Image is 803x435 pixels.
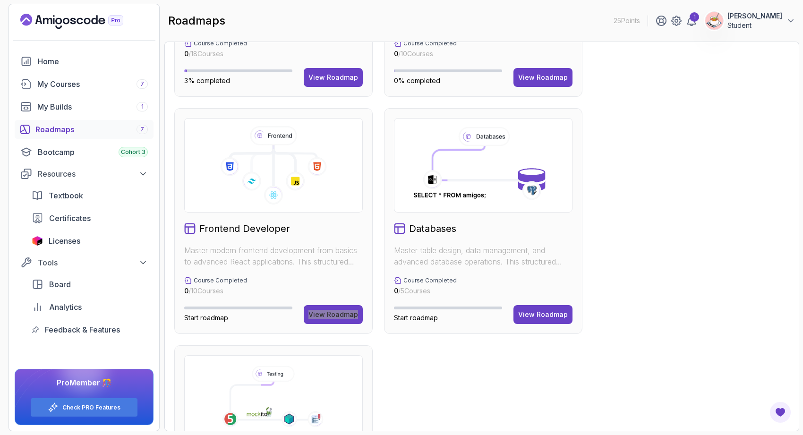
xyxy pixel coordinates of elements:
div: View Roadmap [518,310,568,319]
span: 7 [140,80,144,88]
a: licenses [26,231,154,250]
a: 1 [686,15,697,26]
span: 0 [184,287,188,295]
h2: Databases [409,222,456,235]
span: Board [49,279,71,290]
p: Master modern frontend development from basics to advanced React applications. This structured le... [184,245,363,267]
div: v 4.0.25 [26,15,46,23]
div: Home [38,56,148,67]
p: / 18 Courses [184,49,247,59]
div: View Roadmap [308,73,358,82]
a: courses [15,75,154,94]
a: roadmaps [15,120,154,139]
span: 0% completed [394,77,440,85]
h2: roadmaps [168,13,225,28]
a: Check PRO Features [62,404,120,411]
a: home [15,52,154,71]
span: Start roadmap [394,314,438,322]
div: View Roadmap [518,73,568,82]
p: Course Completed [403,40,457,47]
a: textbook [26,186,154,205]
p: Master table design, data management, and advanced database operations. This structured learning ... [394,245,572,267]
div: Keywords by Traffic [106,56,156,62]
div: View Roadmap [308,310,358,319]
button: View Roadmap [304,305,363,324]
span: 1 [141,103,144,111]
button: Tools [15,254,154,271]
div: My Courses [37,78,148,90]
a: feedback [26,320,154,339]
img: logo_orange.svg [15,15,23,23]
span: 0 [394,50,398,58]
div: Tools [38,257,148,268]
span: Analytics [49,301,82,313]
img: jetbrains icon [32,236,43,246]
p: Course Completed [194,40,247,47]
a: bootcamp [15,143,154,162]
button: View Roadmap [304,68,363,87]
div: Domain: [DOMAIN_NAME] [25,25,104,32]
h2: Frontend Developer [199,222,290,235]
span: Cohort 3 [121,148,145,156]
span: Licenses [49,235,80,247]
img: tab_keywords_by_traffic_grey.svg [95,55,103,62]
p: 25 Points [614,16,640,26]
div: My Builds [37,101,148,112]
div: Roadmaps [35,124,148,135]
span: Start roadmap [184,314,228,322]
a: analytics [26,298,154,316]
div: Resources [38,168,148,179]
img: user profile image [705,12,723,30]
p: Course Completed [403,277,457,284]
span: 0 [394,287,398,295]
a: board [26,275,154,294]
a: Landing page [20,14,145,29]
span: 7 [140,126,144,133]
button: View Roadmap [513,305,572,324]
img: tab_domain_overview_orange.svg [27,55,35,62]
p: / 10 Courses [394,49,457,59]
a: certificates [26,209,154,228]
a: builds [15,97,154,116]
img: website_grey.svg [15,25,23,32]
button: Check PRO Features [30,398,138,417]
button: Resources [15,165,154,182]
p: Course Completed [194,277,247,284]
div: Bootcamp [38,146,148,158]
button: user profile image[PERSON_NAME]Student [705,11,795,30]
span: Feedback & Features [45,324,120,335]
div: Domain Overview [38,56,85,62]
span: 3% completed [184,77,230,85]
p: / 10 Courses [184,286,247,296]
p: [PERSON_NAME] [727,11,782,21]
button: Open Feedback Button [769,401,792,424]
span: Certificates [49,213,91,224]
div: 1 [690,12,699,22]
p: / 5 Courses [394,286,457,296]
p: Student [727,21,782,30]
span: 0 [184,50,188,58]
span: Textbook [49,190,83,201]
button: View Roadmap [513,68,572,87]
